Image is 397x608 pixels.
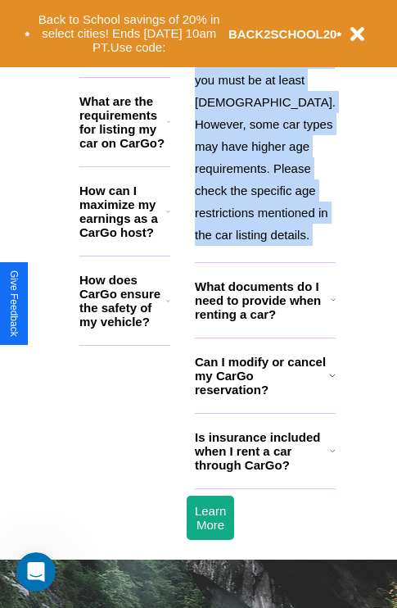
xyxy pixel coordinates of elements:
[228,27,337,41] b: BACK2SCHOOL20
[195,355,329,397] h3: Can I modify or cancel my CarGo reservation?
[187,496,234,540] button: Learn More
[16,552,56,592] iframe: Intercom live chat
[79,184,166,239] h3: How can I maximize my earnings as a CarGo host?
[195,279,331,321] h3: What documents do I need to provide when renting a car?
[79,94,167,150] h3: What are the requirements for listing my car on CarGo?
[30,8,228,59] button: Back to School savings of 20% in select cities! Ends [DATE] 10am PT.Use code:
[195,47,336,246] p: To rent a car with CarGo, you must be at least [DEMOGRAPHIC_DATA]. However, some car types may ha...
[8,270,20,337] div: Give Feedback
[195,430,330,472] h3: Is insurance included when I rent a car through CarGo?
[79,273,166,329] h3: How does CarGo ensure the safety of my vehicle?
